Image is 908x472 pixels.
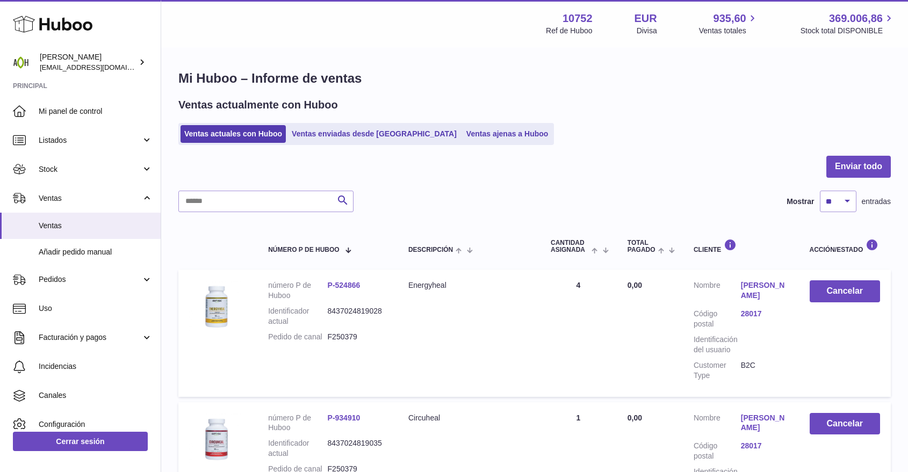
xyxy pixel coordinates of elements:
[189,280,243,334] img: 107521706523525.jpg
[268,438,327,459] dt: Identificador actual
[39,361,153,372] span: Incidencias
[39,332,141,343] span: Facturación y pagos
[551,239,589,253] span: Cantidad ASIGNADA
[39,106,153,117] span: Mi panel de control
[328,413,361,422] a: P-934910
[189,413,243,467] img: 107521706523544.jpg
[699,26,759,36] span: Ventas totales
[39,274,141,285] span: Pedidos
[628,281,642,289] span: 0,00
[635,11,657,26] strong: EUR
[328,438,387,459] dd: 8437024819035
[694,309,741,329] dt: Código postal
[694,413,741,436] dt: Nombre
[810,239,881,253] div: Acción/Estado
[810,413,881,435] button: Cancelar
[694,360,741,381] dt: Customer Type
[13,432,148,451] a: Cerrar sesión
[408,246,453,253] span: Descripción
[546,26,592,36] div: Ref de Huboo
[268,306,327,326] dt: Identificador actual
[563,11,593,26] strong: 10752
[408,413,529,423] div: Circuheal
[741,360,788,381] dd: B2C
[862,197,891,207] span: entradas
[540,270,617,396] td: 4
[328,281,361,289] a: P-524866
[741,280,788,301] a: [PERSON_NAME]
[826,156,891,178] button: Enviar todo
[699,11,759,36] a: 935,60 Ventas totales
[40,63,158,71] span: [EMAIL_ADDRESS][DOMAIN_NAME]
[39,164,141,175] span: Stock
[463,125,552,143] a: Ventas ajenas a Huboo
[40,52,136,72] div: [PERSON_NAME]
[39,390,153,401] span: Canales
[694,280,741,303] dt: Nombre
[328,332,387,342] dd: F250379
[637,26,657,36] div: Divisa
[801,26,895,36] span: Stock total DISPONIBLE
[741,309,788,319] a: 28017
[694,441,741,461] dt: Código postal
[694,239,788,253] div: Cliente
[787,197,814,207] label: Mostrar
[741,441,788,451] a: 28017
[810,280,881,302] button: Cancelar
[288,125,460,143] a: Ventas enviadas desde [GEOGRAPHIC_DATA]
[13,54,29,70] img: info@adaptohealue.com
[801,11,895,36] a: 369.006,86 Stock total DISPONIBLE
[268,280,327,301] dt: número P de Huboo
[268,246,339,253] span: número P de Huboo
[178,98,338,112] h2: Ventas actualmente con Huboo
[628,239,655,253] span: Total pagado
[741,413,788,433] a: [PERSON_NAME]
[178,70,891,87] h1: Mi Huboo – Informe de ventas
[829,11,883,26] span: 369.006,86
[714,11,746,26] span: 935,60
[268,332,327,342] dt: Pedido de canal
[328,306,387,326] dd: 8437024819028
[628,413,642,422] span: 0,00
[181,125,286,143] a: Ventas actuales con Huboo
[39,193,141,204] span: Ventas
[694,335,741,355] dt: Identificación del usuario
[39,419,153,430] span: Configuración
[39,247,153,257] span: Añadir pedido manual
[39,135,141,146] span: Listados
[268,413,327,433] dt: número P de Huboo
[39,221,153,231] span: Ventas
[39,303,153,314] span: Uso
[408,280,529,291] div: Energyheal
